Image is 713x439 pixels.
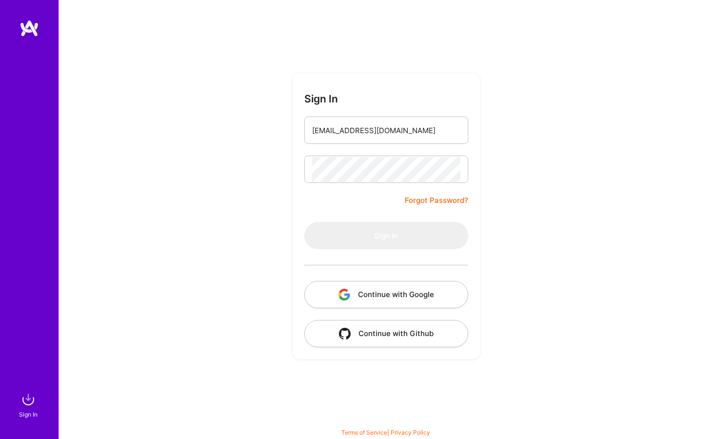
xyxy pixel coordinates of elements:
[59,410,713,434] div: © 2025 ATeams Inc., All rights reserved.
[304,281,468,308] button: Continue with Google
[312,118,460,143] input: Email...
[19,390,38,409] img: sign in
[341,429,430,436] span: |
[304,222,468,249] button: Sign In
[19,409,38,419] div: Sign In
[304,93,338,105] h3: Sign In
[341,429,387,436] a: Terms of Service
[391,429,430,436] a: Privacy Policy
[405,195,468,206] a: Forgot Password?
[20,20,39,37] img: logo
[20,390,38,419] a: sign inSign In
[338,289,350,300] img: icon
[339,328,351,339] img: icon
[304,320,468,347] button: Continue with Github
